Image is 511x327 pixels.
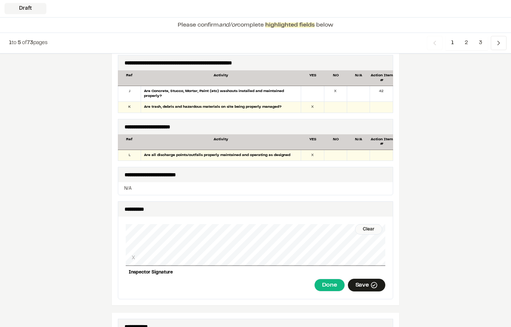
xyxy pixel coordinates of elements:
[141,150,301,161] div: Are all discharge points/outfalls properly maintained and operating as designed
[314,279,345,291] div: Done
[302,137,324,147] div: YES
[141,137,301,147] div: Activity
[370,73,393,83] div: Action Item #
[459,36,474,50] span: 2
[348,279,385,291] div: Save
[141,73,301,83] div: Activity
[118,86,141,101] div: J
[126,266,385,279] div: Inspector Signature
[4,3,46,14] div: Draft
[473,36,488,50] span: 3
[347,73,370,83] div: N/A
[370,86,393,101] div: 42
[118,137,141,147] div: Ref
[324,73,347,83] div: NO
[301,150,324,161] div: X
[427,36,507,50] nav: Navigation
[18,41,21,45] span: 5
[446,36,459,50] span: 1
[219,22,237,28] span: and/or
[302,73,324,83] div: YES
[118,102,141,113] div: K
[355,224,382,235] div: Clear
[324,86,347,101] div: X
[124,185,387,192] p: N/A
[9,41,12,45] span: 1
[9,39,48,47] p: to of pages
[141,86,301,101] div: Are Concrete, Stucco, Mortar, Paint (etc) washouts installed and maintained properly?
[178,21,333,30] p: Please confirm complete below
[265,22,315,28] span: highlighted fields
[27,41,33,45] span: 73
[370,137,393,147] div: Action Item #
[301,102,324,113] div: X
[118,150,141,161] div: L
[347,137,370,147] div: N/A
[141,102,301,113] div: Are trash, debris and hazardous materials on site being properly managed?
[118,73,141,83] div: Ref
[324,137,347,147] div: NO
